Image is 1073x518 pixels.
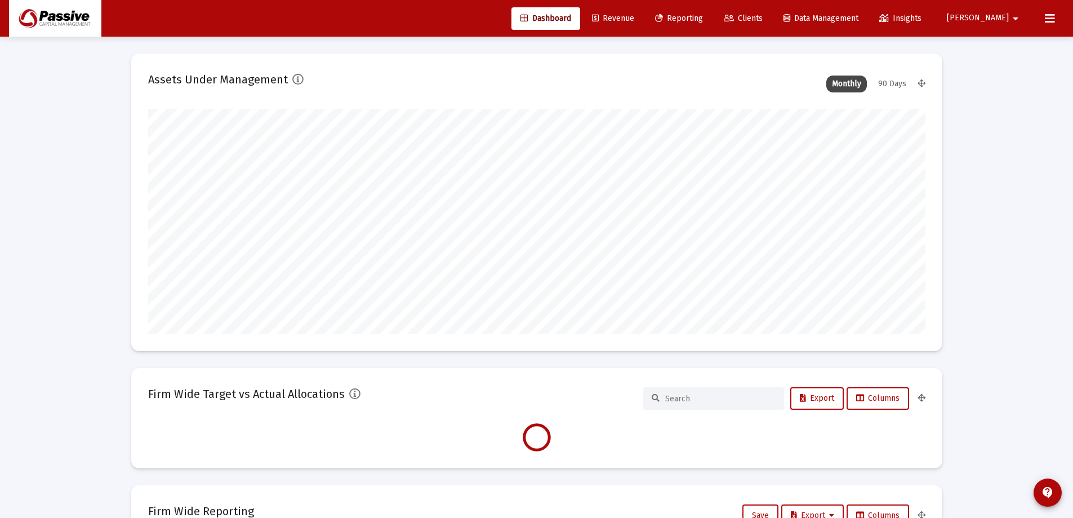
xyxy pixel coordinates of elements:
[511,7,580,30] a: Dashboard
[583,7,643,30] a: Revenue
[783,14,858,23] span: Data Management
[856,393,900,403] span: Columns
[879,14,921,23] span: Insights
[872,76,912,92] div: 90 Days
[1009,7,1022,30] mat-icon: arrow_drop_down
[933,7,1036,29] button: [PERSON_NAME]
[774,7,867,30] a: Data Management
[715,7,772,30] a: Clients
[148,385,345,403] h2: Firm Wide Target vs Actual Allocations
[1041,486,1054,499] mat-icon: contact_support
[520,14,571,23] span: Dashboard
[665,394,776,404] input: Search
[592,14,634,23] span: Revenue
[148,70,288,88] h2: Assets Under Management
[870,7,930,30] a: Insights
[724,14,763,23] span: Clients
[947,14,1009,23] span: [PERSON_NAME]
[655,14,703,23] span: Reporting
[646,7,712,30] a: Reporting
[826,76,867,92] div: Monthly
[847,387,909,410] button: Columns
[17,7,93,30] img: Dashboard
[800,393,834,403] span: Export
[790,387,844,410] button: Export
